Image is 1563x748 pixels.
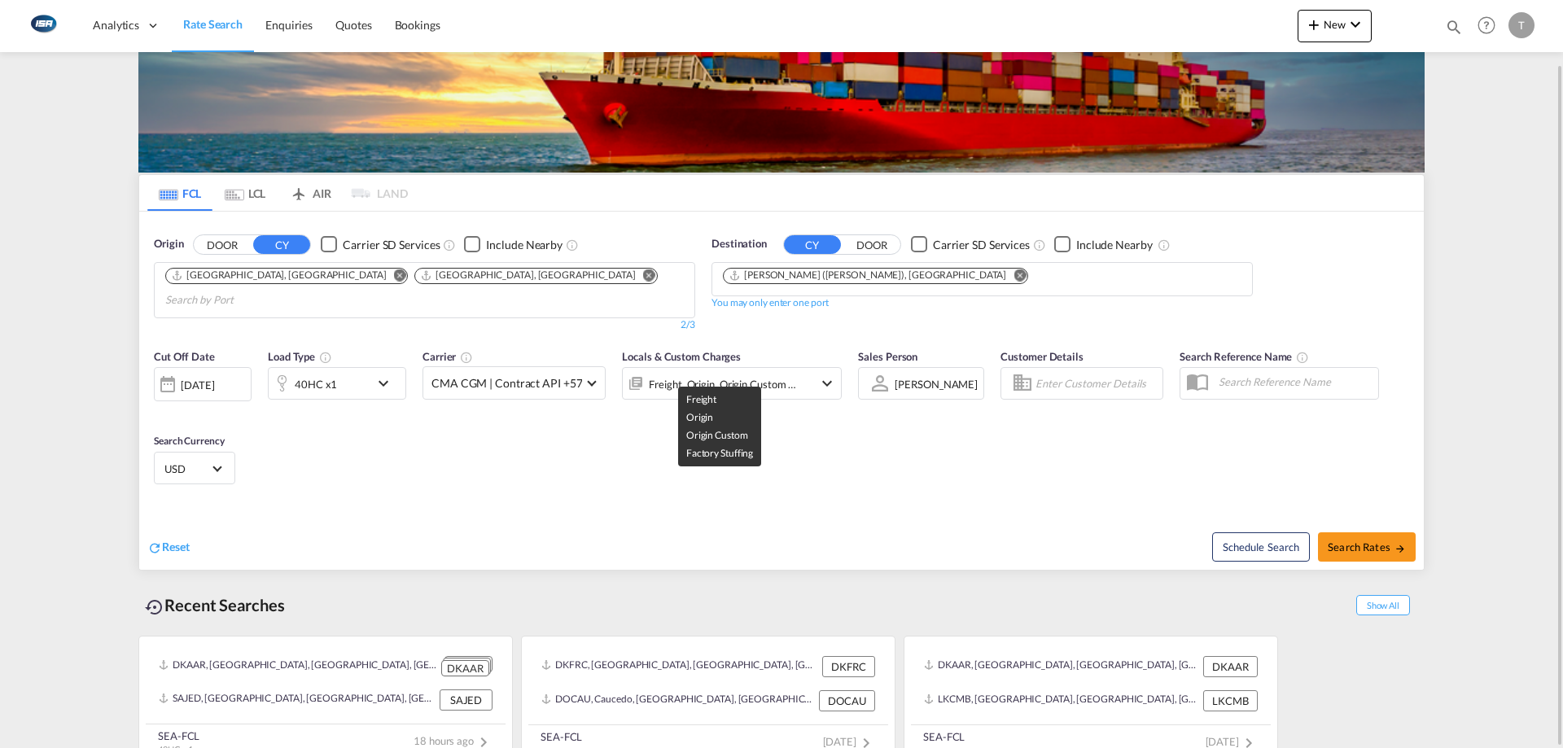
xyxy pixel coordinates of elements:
[1394,543,1406,554] md-icon: icon-arrow-right
[729,269,1006,282] div: Jawaharlal Nehru (Nhava Sheva), INNSA
[858,350,917,363] span: Sales Person
[1054,236,1153,253] md-checkbox: Checkbox No Ink
[729,269,1009,282] div: Press delete to remove this chip.
[139,212,1424,570] div: OriginDOOR CY Checkbox No InkUnchecked: Search for CY (Container Yard) services for all selected ...
[154,236,183,252] span: Origin
[159,656,437,676] div: DKAAR, Aarhus, Denmark, Northern Europe, Europe
[1206,735,1259,748] span: [DATE]
[460,351,473,364] md-icon: The selected Trucker/Carrierwill be displayed in the rate results If the rates are from another f...
[289,184,309,196] md-icon: icon-airplane
[93,17,139,33] span: Analytics
[147,539,190,557] div: icon-refreshReset
[1203,690,1258,711] div: LKCMB
[1304,15,1324,34] md-icon: icon-plus 400-fg
[486,237,563,253] div: Include Nearby
[171,269,389,282] div: Press delete to remove this chip.
[268,367,406,400] div: 40HC x1icon-chevron-down
[265,18,313,32] span: Enquiries
[817,374,837,393] md-icon: icon-chevron-down
[1473,11,1500,39] span: Help
[268,350,332,363] span: Load Type
[1508,12,1535,38] div: T
[159,689,436,711] div: SAJED, Jeddah, Saudi Arabia, Middle East, Middle East
[319,351,332,364] md-icon: icon-information-outline
[154,350,215,363] span: Cut Off Date
[420,269,635,282] div: Hamburg, DEHAM
[622,367,842,400] div: Freight Origin Origin Custom Factory Stuffingicon-chevron-down
[622,350,741,363] span: Locals & Custom Charges
[541,690,815,711] div: DOCAU, Caucedo, Dominican Republic, Caribbean, Americas
[1076,237,1153,253] div: Include Nearby
[822,656,875,677] div: DKFRC
[154,400,166,422] md-datepicker: Select
[541,656,818,677] div: DKFRC, Fredericia, Denmark, Northern Europe, Europe
[1158,238,1171,252] md-icon: Unchecked: Ignores neighbouring ports when fetching rates.Checked : Includes neighbouring ports w...
[24,7,61,44] img: 1aa151c0c08011ec8d6f413816f9a227.png
[343,237,440,253] div: Carrier SD Services
[924,690,1199,711] div: LKCMB, Colombo, Sri Lanka, Indian Subcontinent, Asia Pacific
[414,734,493,747] span: 18 hours ago
[1035,371,1158,396] input: Enter Customer Details
[1473,11,1508,41] div: Help
[1000,350,1083,363] span: Customer Details
[911,236,1030,253] md-checkbox: Checkbox No Ink
[154,367,252,401] div: [DATE]
[162,540,190,553] span: Reset
[383,269,407,285] button: Remove
[335,18,371,32] span: Quotes
[441,660,489,677] div: DKAAR
[649,373,797,396] div: Freight Origin Origin Custom Factory Stuffing
[154,318,695,332] div: 2/3
[154,435,225,447] span: Search Currency
[183,17,243,31] span: Rate Search
[1203,656,1258,677] div: DKAAR
[145,597,164,617] md-icon: icon-backup-restore
[720,263,1041,291] md-chips-wrap: Chips container. Use arrow keys to select chips.
[440,689,493,711] div: SAJED
[374,374,401,393] md-icon: icon-chevron-down
[633,269,657,285] button: Remove
[819,690,875,711] div: DOCAU
[443,238,456,252] md-icon: Unchecked: Search for CY (Container Yard) services for all selected carriers.Checked : Search for...
[147,540,162,555] md-icon: icon-refresh
[1211,370,1378,394] input: Search Reference Name
[895,378,978,391] div: [PERSON_NAME]
[464,236,563,253] md-checkbox: Checkbox No Ink
[541,729,582,744] div: SEA-FCL
[163,263,686,313] md-chips-wrap: Chips container. Use arrow keys to select chips.
[171,269,386,282] div: Aarhus, DKAAR
[893,372,979,396] md-select: Sales Person: Tobias Lading
[422,350,473,363] span: Carrier
[1212,532,1310,562] button: Note: By default Schedule search will only considerorigin ports, destination ports and cut off da...
[165,287,320,313] input: Chips input.
[253,235,310,254] button: CY
[1298,10,1372,42] button: icon-plus 400-fgNewicon-chevron-down
[147,175,212,211] md-tab-item: FCL
[924,656,1199,677] div: DKAAR, Aarhus, Denmark, Northern Europe, Europe
[1328,540,1406,553] span: Search Rates
[295,373,337,396] div: 40HC x1
[163,457,226,480] md-select: Select Currency: $ USDUnited States Dollar
[1445,18,1463,36] md-icon: icon-magnify
[431,375,582,391] span: CMA CGM | Contract API +57
[164,461,210,476] span: USD
[823,735,876,748] span: [DATE]
[1445,18,1463,42] div: icon-magnify
[147,175,408,211] md-pagination-wrapper: Use the left and right arrow keys to navigate between tabs
[784,235,841,254] button: CY
[1346,15,1365,34] md-icon: icon-chevron-down
[138,587,291,623] div: Recent Searches
[1033,238,1046,252] md-icon: Unchecked: Search for CY (Container Yard) services for all selected carriers.Checked : Search for...
[711,296,829,310] div: You may only enter one port
[212,175,278,211] md-tab-item: LCL
[843,235,900,254] button: DOOR
[1296,351,1309,364] md-icon: Your search will be saved by the below given name
[194,235,251,254] button: DOOR
[566,238,579,252] md-icon: Unchecked: Ignores neighbouring ports when fetching rates.Checked : Includes neighbouring ports w...
[711,236,767,252] span: Destination
[1003,269,1027,285] button: Remove
[923,729,965,744] div: SEA-FCL
[1356,595,1410,615] span: Show All
[321,236,440,253] md-checkbox: Checkbox No Ink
